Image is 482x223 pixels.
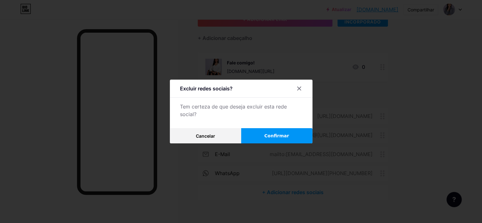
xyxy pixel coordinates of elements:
[196,133,215,139] font: Cancelar
[241,128,312,143] button: Confirmar
[264,133,289,138] font: Confirmar
[180,85,233,92] font: Excluir redes sociais?
[170,128,241,143] button: Cancelar
[180,103,287,117] font: Tem certeza de que deseja excluir esta rede social?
